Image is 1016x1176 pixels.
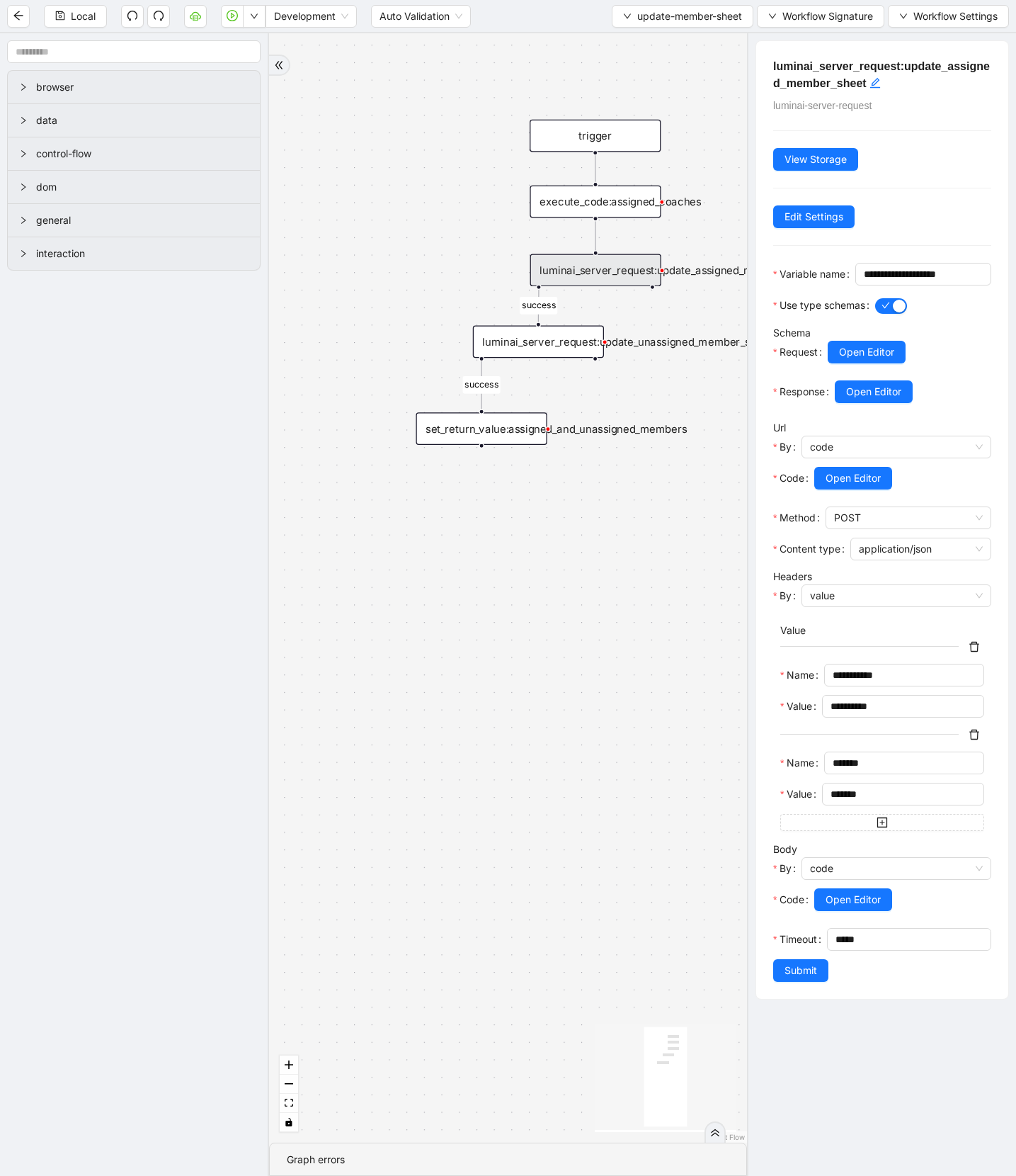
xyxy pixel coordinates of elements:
span: Content type [780,541,840,557]
span: Code [780,470,804,486]
span: delete [969,641,980,652]
span: save [55,11,65,21]
button: zoom in [280,1056,298,1075]
g: Edge from luminai_server_request:update_assigned_member_sheet to luminai_server_request:update_un... [520,289,557,322]
span: Local [71,9,96,24]
span: right [19,83,28,91]
button: arrow-left [7,5,30,28]
div: execute_code:assigned_coaches [530,186,661,218]
span: Code [780,892,804,908]
button: downupdate-member-sheet [612,5,753,28]
span: down [250,12,258,21]
span: double-right [710,1128,720,1138]
div: trigger [530,120,661,152]
span: right [19,116,28,125]
button: Submit [773,959,828,982]
button: Open Editor [814,467,892,490]
span: Value [787,699,812,714]
span: Development [274,6,348,27]
label: Headers [773,570,812,582]
button: View Storage [773,148,858,171]
span: dom [36,179,249,195]
span: POST [834,507,983,528]
span: general [36,213,249,228]
span: Workflow Settings [913,9,998,24]
span: down [623,12,632,21]
a: React Flow attribution [708,1133,745,1141]
span: interaction [36,246,249,261]
span: double-right [274,60,284,70]
span: code [810,858,983,879]
span: right [19,149,28,158]
span: plus-square [877,817,888,828]
div: Graph errors [287,1152,729,1167]
button: delete [966,726,983,743]
span: Open Editor [826,892,881,908]
button: plus-square [780,814,984,831]
span: down [899,12,908,21]
span: View Storage [784,152,847,167]
button: down [243,5,266,28]
span: right [19,249,28,258]
span: plus-circle [584,371,606,393]
span: Timeout [780,932,817,947]
span: down [768,12,777,21]
div: click to edit id [869,75,881,92]
span: application/json [859,538,983,560]
button: undo [121,5,144,28]
span: play-circle [227,10,238,21]
span: Workflow Signature [782,9,873,24]
span: Auto Validation [379,6,462,27]
span: Open Editor [846,384,901,400]
span: cloud-server [190,10,201,21]
span: Use type schemas [780,298,865,313]
span: update-member-sheet [637,9,742,24]
div: luminai_server_request:update_unassigned_member_sheetplus-circle [473,325,604,358]
span: right [19,216,28,225]
button: Open Editor [835,380,913,403]
button: toggle interactivity [280,1113,298,1132]
span: By [780,588,792,604]
label: Body [773,843,797,855]
div: general [8,204,260,237]
span: arrow-left [13,10,24,21]
span: By [780,439,792,455]
span: Edit Settings [784,209,843,225]
div: control-flow [8,137,260,170]
button: Open Editor [814,888,892,911]
button: fit view [280,1094,298,1113]
span: undo [127,10,138,21]
button: zoom out [280,1075,298,1094]
button: downWorkflow Signature [757,5,884,28]
div: Value [780,623,984,638]
span: Variable name [780,266,845,282]
span: Name [787,755,814,771]
button: play-circle [221,5,244,28]
h5: luminai_server_request:update_assigned_member_sheet [773,58,991,92]
span: Value [787,786,812,802]
button: saveLocal [44,5,107,28]
div: dom [8,171,260,203]
span: data [36,113,249,128]
span: Response [780,384,825,400]
g: Edge from luminai_server_request:update_unassigned_member_sheet to set_return_value:assigned_and_... [463,361,501,409]
span: control-flow [36,146,249,162]
span: code [810,436,983,458]
label: Url [773,422,786,434]
span: luminai-server-request [773,100,872,111]
div: set_return_value:assigned_and_unassigned_members [416,412,547,445]
div: data [8,104,260,137]
div: set_return_value:assigned_and_unassigned_membersplus-circle [416,412,547,445]
button: Edit Settings [773,205,855,228]
div: luminai_server_request:update_unassigned_member_sheet [473,325,604,358]
span: Submit [784,963,817,978]
span: Open Editor [839,344,894,360]
span: Name [787,667,814,683]
button: downWorkflow Settings [888,5,1009,28]
span: redo [153,10,164,21]
span: By [780,861,792,876]
span: Method [780,510,816,526]
span: delete [969,729,980,740]
div: browser [8,71,260,103]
